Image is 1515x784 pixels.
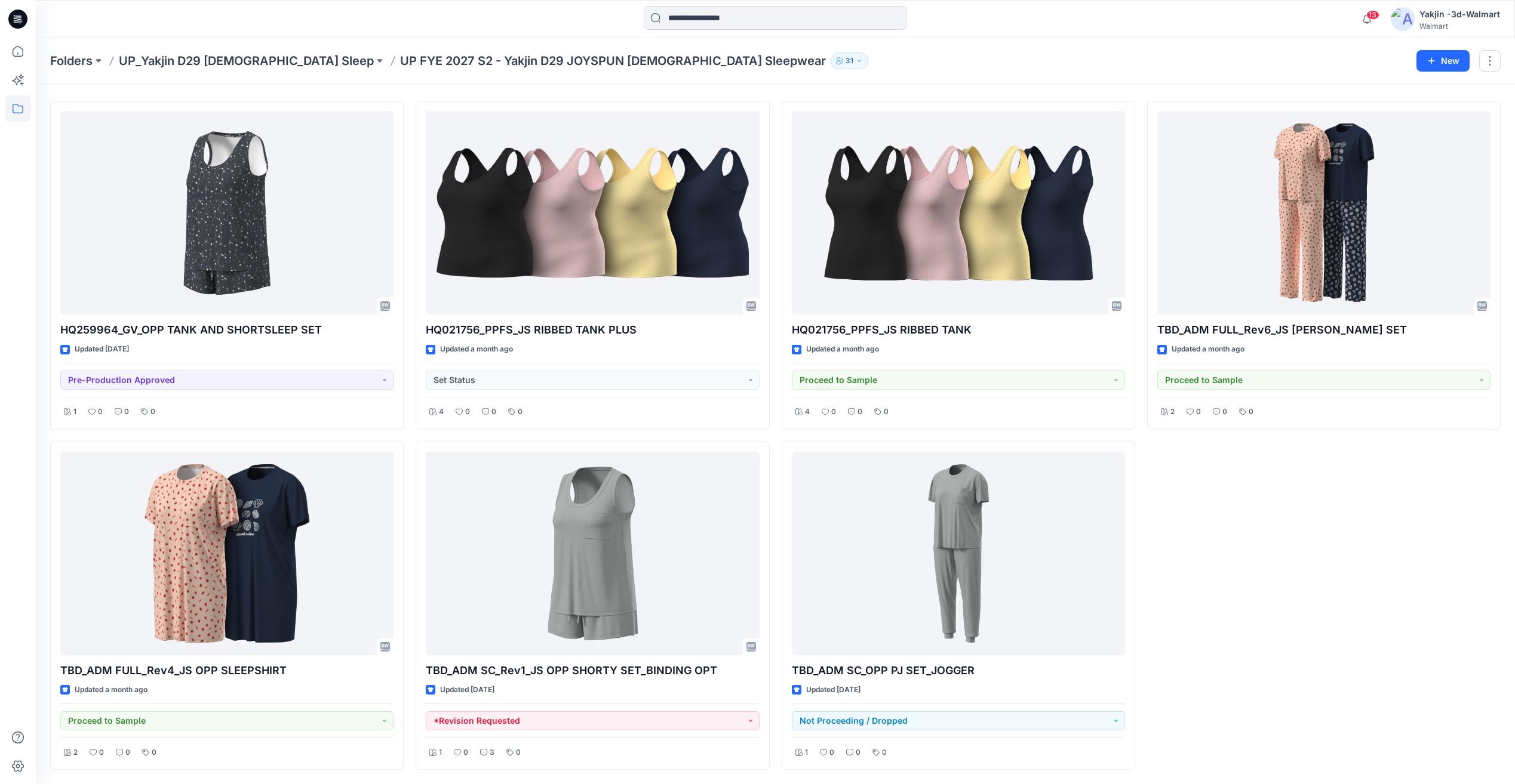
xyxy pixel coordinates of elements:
p: 0 [856,746,861,759]
p: TBD_ADM SC_OPP PJ SET_JOGGER [792,662,1125,679]
p: 3 [490,746,494,759]
button: 31 [831,53,868,69]
p: 1 [805,746,808,759]
p: 0 [465,406,470,418]
p: Updated [DATE] [440,684,494,696]
p: 0 [516,746,521,759]
a: Folders [50,53,93,69]
img: avatar [1391,7,1415,31]
p: 0 [1196,406,1201,418]
p: 0 [98,406,103,418]
p: 0 [829,746,834,759]
a: UP_Yakjin D29 [DEMOGRAPHIC_DATA] Sleep [119,53,374,69]
p: HQ021756_PPFS_JS RIBBED TANK [792,322,1125,338]
div: Yakjin -3d-Walmart [1419,7,1500,21]
p: 0 [125,746,130,759]
p: 0 [1249,406,1253,418]
p: 0 [491,406,496,418]
p: TBD_ADM FULL_Rev4_JS OPP SLEEPSHIRT [60,662,394,679]
p: 2 [73,746,78,759]
p: 0 [150,406,155,418]
p: HQ259964_GV_OPP TANK AND SHORTSLEEP SET [60,322,394,338]
p: 0 [152,746,156,759]
a: HQ259964_GV_OPP TANK AND SHORTSLEEP SET [60,111,394,314]
div: Walmart [1419,21,1500,30]
a: TBD_ADM FULL_Rev6_JS OPP PJ SET [1157,111,1491,314]
p: 0 [1222,406,1227,418]
p: 0 [882,746,887,759]
p: UP FYE 2027 S2 - Yakjin D29 JOYSPUN [DEMOGRAPHIC_DATA] Sleepwear [400,53,826,69]
a: HQ021756_PPFS_JS RIBBED TANK [792,111,1125,314]
p: 31 [846,54,853,67]
a: TBD_ADM SC_OPP PJ SET_JOGGER [792,452,1125,655]
p: 0 [518,406,523,418]
p: 0 [884,406,889,418]
p: HQ021756_PPFS_JS RIBBED TANK PLUS [426,322,759,338]
p: Updated [DATE] [75,343,129,356]
p: 0 [463,746,468,759]
p: Updated a month ago [440,343,513,356]
p: 2 [1170,406,1175,418]
p: 0 [831,406,836,418]
p: TBD_ADM FULL_Rev6_JS [PERSON_NAME] SET [1157,322,1491,338]
span: 13 [1366,10,1379,20]
a: TBD_ADM FULL_Rev4_JS OPP SLEEPSHIRT [60,452,394,655]
p: Updated a month ago [806,343,879,356]
p: TBD_ADM SC_Rev1_JS OPP SHORTY SET_BINDING OPT [426,662,759,679]
p: 0 [858,406,862,418]
p: Updated [DATE] [806,684,861,696]
p: Updated a month ago [75,684,147,696]
p: 1 [73,406,76,418]
p: 0 [124,406,129,418]
p: Updated a month ago [1172,343,1244,356]
p: 4 [439,406,444,418]
p: 1 [439,746,442,759]
a: HQ021756_PPFS_JS RIBBED TANK PLUS [426,111,759,314]
p: 0 [99,746,104,759]
button: New [1416,50,1470,72]
a: TBD_ADM SC_Rev1_JS OPP SHORTY SET_BINDING OPT [426,452,759,655]
p: 4 [805,406,810,418]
